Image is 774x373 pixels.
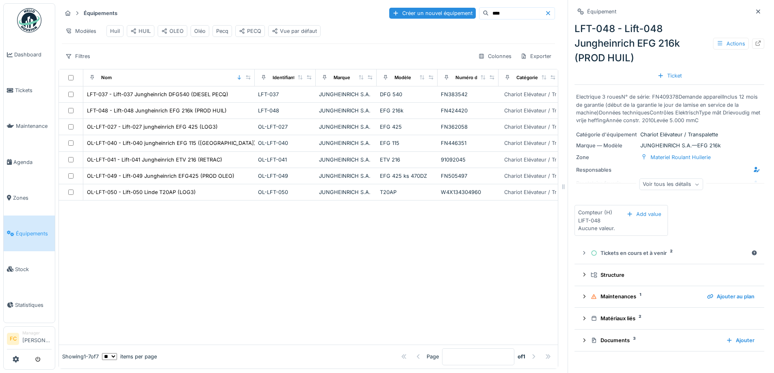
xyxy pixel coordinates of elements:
strong: Équipements [80,9,121,17]
div: Voir tous les détails [639,179,703,190]
div: Vue par défaut [272,27,317,35]
summary: Structure [578,267,761,282]
div: EFG 425 [380,123,434,131]
div: Numéro de Série [455,74,493,81]
div: Chariot Elévateur / Transpalette [504,188,582,196]
div: Identifiant interne [273,74,312,81]
div: Chariot Elévateur / Transpalette [504,107,582,114]
div: Structure [591,271,754,279]
div: Compteur (H) LIFT-048 [578,209,613,224]
div: JUNGHEINRICH S.A. [319,172,373,180]
div: Pecq [216,27,228,35]
div: OL-LFT-040 - Lift-040 jungheinrich EFG 115 ([GEOGRAPHIC_DATA]) [87,139,256,147]
div: Équipement [587,8,616,15]
div: Ticket [654,70,685,81]
div: Materiel Roulant Huilerie [650,153,711,161]
a: Stock [4,251,55,287]
div: Chariot Elévateur / Transpalette [504,91,582,98]
a: Agenda [4,144,55,180]
summary: Tickets en cours et à venir2 [578,246,761,261]
div: Responsables [576,166,637,174]
div: OL-LFT-040 [258,139,312,147]
div: Colonnes [475,50,515,62]
span: Maintenance [16,122,52,130]
div: Zone [576,153,637,161]
div: Ajouter [723,335,758,346]
div: items per page [102,353,157,360]
div: OL-LFT-027 - Lift-027 jungheinrich EFG 425 (LOG3) [87,123,218,131]
div: Manager [22,330,52,336]
div: LFT-037 - Lift-037 Jungheinrich DFG540 (DIESEL PECQ) [87,91,228,98]
div: Marque [334,74,350,81]
div: Exporter [517,50,555,62]
div: OLEO [161,27,184,35]
div: Aucune valeur. [578,224,615,232]
a: Statistiques [4,287,55,323]
div: Modèles [62,25,100,37]
a: Maintenance [4,108,55,144]
div: ETV 216 [380,156,434,164]
div: Maintenances [591,293,700,300]
div: Ajouter au plan [704,291,758,302]
div: OL-LFT-049 [258,172,312,180]
div: Page [427,353,439,360]
div: Documents [591,336,720,344]
div: Add value [623,209,664,220]
span: Statistiques [15,301,52,309]
div: OL-LFT-041 [258,156,312,164]
div: Chariot Elévateur / Transpalette [504,156,582,164]
div: Showing 1 - 7 of 7 [62,353,99,360]
div: JUNGHEINRICH S.A. — EFG 216k [576,142,763,149]
div: HUIL [130,27,151,35]
div: 91092045 [441,156,495,164]
div: Catégorie d'équipement [576,131,637,138]
div: OL-LFT-050 [258,188,312,196]
div: EFG 216k [380,107,434,114]
a: Zones [4,180,55,216]
div: Chariot Elévateur / Transpalette [504,172,582,180]
div: DFG 540 [380,91,434,98]
span: Tickets [15,86,52,94]
span: Agenda [13,158,52,166]
div: Catégories d'équipement [516,74,573,81]
div: Chariot Elévateur / Transpalette [504,139,582,147]
a: Équipements [4,216,55,251]
div: Electrique 3 rouesN° de série: FN409378Demande appareilInclus 12 mois de garantie (début de la ga... [576,93,763,124]
div: Actions [713,38,749,50]
div: FN446351 [441,139,495,147]
div: JUNGHEINRICH S.A. [319,123,373,131]
div: Chariot Elévateur / Transpalette [504,123,582,131]
div: Matériaux liés [591,315,754,322]
div: LFT-037 [258,91,312,98]
div: Tickets en cours et à venir [591,249,748,257]
div: Marque — Modèle [576,142,637,149]
summary: Matériaux liés2 [578,311,761,326]
div: FN362058 [441,123,495,131]
div: Créer un nouvel équipement [389,8,476,19]
div: T20AP [380,188,434,196]
div: Chariot Elévateur / Transpalette [576,131,763,138]
a: Tickets [4,73,55,108]
span: Dashboard [14,51,52,58]
div: JUNGHEINRICH S.A. [319,91,373,98]
div: LFT-048 [258,107,312,114]
div: JUNGHEINRICH S.A. [319,156,373,164]
div: Huil [110,27,120,35]
div: Filtres [62,50,94,62]
span: Équipements [16,230,52,237]
div: EFG 425 ks 470DZ [380,172,434,180]
div: LFT-048 - Lift-048 Jungheinrich EFG 216k (PROD HUIL) [575,22,764,65]
li: FC [7,333,19,345]
div: JUNGHEINRICH S.A. [319,188,373,196]
div: OL-LFT-027 [258,123,312,131]
span: Zones [13,194,52,202]
div: FN505497 [441,172,495,180]
div: JUNGHEINRICH S.A. [319,107,373,114]
div: Modèle [395,74,411,81]
div: EFG 115 [380,139,434,147]
a: Dashboard [4,37,55,73]
div: OL-LFT-050 - Lift-050 Linde T20AP (LOG3) [87,188,196,196]
div: FN383542 [441,91,495,98]
div: JUNGHEINRICH S.A. [319,139,373,147]
a: FC Manager[PERSON_NAME] [7,330,52,349]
